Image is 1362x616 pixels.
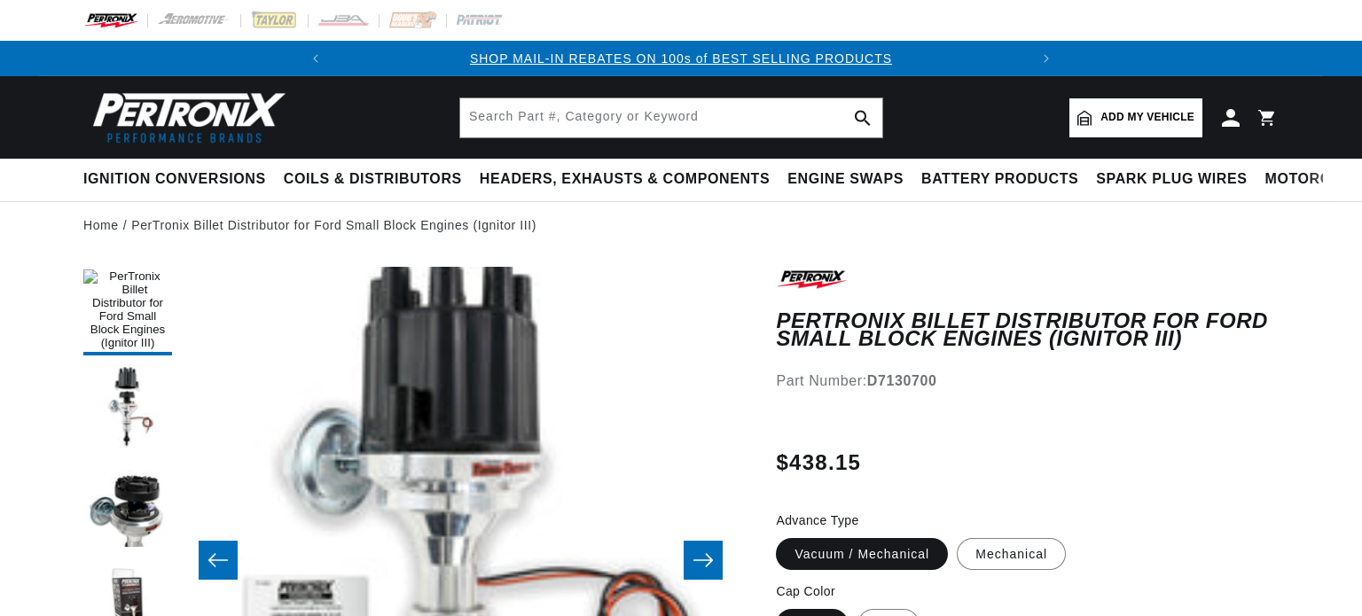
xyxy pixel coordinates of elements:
div: Part Number: [776,370,1279,393]
button: Load image 1 in gallery view [83,267,172,355]
span: Headers, Exhausts & Components [480,170,770,189]
span: Add my vehicle [1100,109,1194,126]
legend: Cap Color [776,582,837,601]
h1: PerTronix Billet Distributor for Ford Small Block Engines (Ignitor III) [776,312,1279,348]
summary: Battery Products [912,159,1087,200]
summary: Engine Swaps [779,159,912,200]
button: Translation missing: en.sections.announcements.previous_announcement [298,41,333,76]
nav: breadcrumbs [83,215,1279,235]
a: SHOP MAIL-IN REBATES ON 100s of BEST SELLING PRODUCTS [470,51,892,66]
a: PerTronix Billet Distributor for Ford Small Block Engines (Ignitor III) [131,215,536,235]
summary: Spark Plug Wires [1087,159,1256,200]
span: $438.15 [776,447,861,479]
button: Translation missing: en.sections.announcements.next_announcement [1029,41,1064,76]
button: Slide right [684,541,723,580]
summary: Ignition Conversions [83,159,275,200]
button: Load image 3 in gallery view [83,462,172,550]
span: Ignition Conversions [83,170,266,189]
slideshow-component: Translation missing: en.sections.announcements.announcement_bar [39,41,1323,76]
span: Battery Products [921,170,1078,189]
button: Load image 2 in gallery view [83,364,172,453]
div: Announcement [333,49,1029,68]
summary: Coils & Distributors [275,159,471,200]
button: Slide left [199,541,238,580]
input: Search Part #, Category or Keyword [460,98,882,137]
a: Home [83,215,119,235]
span: Coils & Distributors [284,170,462,189]
label: Mechanical [957,538,1066,570]
label: Vacuum / Mechanical [776,538,948,570]
summary: Headers, Exhausts & Components [471,159,779,200]
span: Spark Plug Wires [1096,170,1247,189]
legend: Advance Type [776,511,860,530]
span: Engine Swaps [787,170,904,189]
div: 1 of 2 [333,49,1029,68]
img: Pertronix [83,87,287,148]
a: Add my vehicle [1069,98,1202,137]
button: Search Part #, Category or Keyword [843,98,882,137]
strong: D7130700 [867,373,937,388]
